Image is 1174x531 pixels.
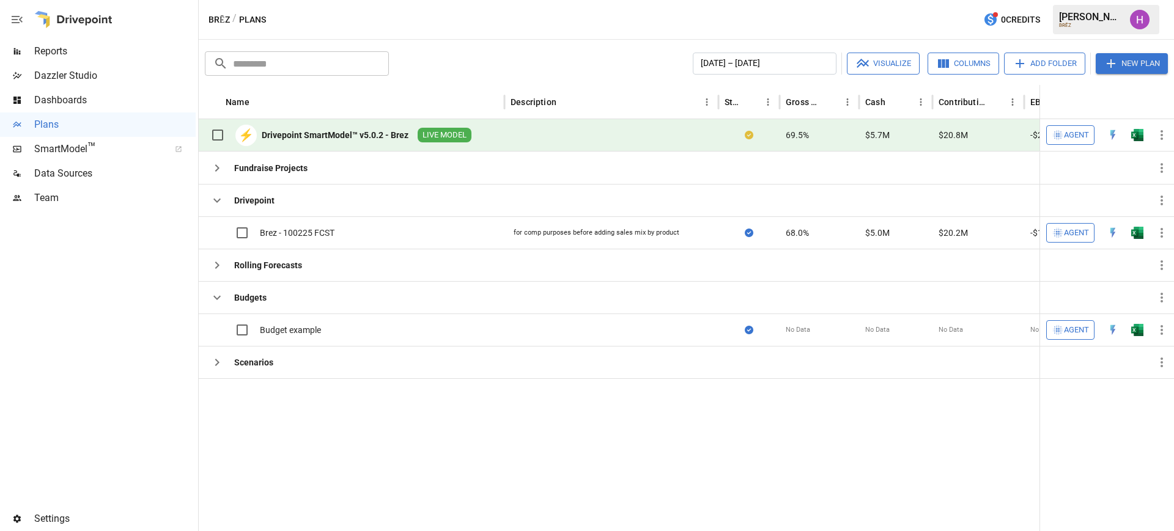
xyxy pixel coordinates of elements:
div: BRĒZ [1059,23,1123,28]
div: Sync complete [745,324,753,336]
img: excel-icon.76473adf.svg [1131,227,1143,239]
div: Open in Excel [1131,324,1143,336]
span: Reports [34,44,196,59]
div: ⚡ [235,125,257,146]
img: quick-edit-flash.b8aec18c.svg [1107,129,1119,141]
span: No Data [786,325,810,335]
span: 0 Credits [1001,12,1040,27]
span: Team [34,191,196,205]
span: Data Sources [34,166,196,181]
button: Sort [742,93,759,111]
div: Budget example [260,324,321,336]
div: Rolling Forecasts [234,259,302,271]
span: 68.0% [786,227,809,239]
div: / [232,12,237,27]
span: Plans [34,117,196,132]
div: Name [226,97,249,107]
div: for comp purposes before adding sales mix by product [514,228,679,238]
button: Add Folder [1004,53,1085,75]
span: -$2.1M [1030,129,1057,141]
div: Open in Excel [1131,129,1143,141]
button: Gross Margin column menu [839,93,856,111]
span: Dashboards [34,93,196,108]
button: Agent [1046,125,1095,145]
div: Drivepoint SmartModel™ v5.0.2 - Brez [262,129,408,141]
button: Columns [928,53,999,75]
div: Sync complete [745,227,753,239]
div: Open in Excel [1131,227,1143,239]
div: Open in Quick Edit [1107,227,1119,239]
div: Contribution Profit [939,97,986,107]
span: No Data [1030,325,1055,335]
span: Settings [34,511,196,526]
button: Sort [887,93,904,111]
button: Agent [1046,223,1095,243]
span: ™ [87,140,96,155]
div: Drivepoint [234,194,275,207]
span: -$1.8M [1030,227,1057,239]
div: Brez - 100225 FCST [260,227,334,239]
button: Contribution Profit column menu [1004,93,1021,111]
img: excel-icon.76473adf.svg [1131,129,1143,141]
div: Description [511,97,556,107]
button: Cash column menu [912,93,929,111]
button: Sort [558,93,575,111]
span: $5.7M [865,129,890,141]
div: Scenarios [234,356,273,368]
div: Budgets [234,291,267,304]
div: [PERSON_NAME] [1059,11,1123,23]
button: Agent [1046,320,1095,340]
div: Open in Quick Edit [1107,129,1119,141]
div: Fundraise Projects [234,162,308,174]
span: $20.2M [939,227,968,239]
span: Agent [1064,323,1089,337]
img: quick-edit-flash.b8aec18c.svg [1107,227,1119,239]
span: Dazzler Studio [34,68,196,83]
span: $5.0M [865,227,890,239]
button: [DATE] – [DATE] [693,53,836,75]
button: Sort [251,93,268,111]
button: Visualize [847,53,920,75]
div: Status [725,97,741,107]
span: Agent [1064,128,1089,142]
div: Cash [865,97,885,107]
button: BRĒZ [209,12,230,27]
div: Your plan has changes in Excel that are not reflected in the Drivepoint Data Warehouse, select "S... [745,129,753,141]
button: Sort [1157,93,1174,111]
span: No Data [939,325,963,335]
button: 0Credits [978,9,1045,31]
div: Gross Margin [786,97,821,107]
button: Description column menu [698,93,715,111]
button: New Plan [1096,53,1168,74]
button: Sort [822,93,839,111]
img: excel-icon.76473adf.svg [1131,324,1143,336]
img: Harry Antonio [1130,10,1150,29]
div: Open in Quick Edit [1107,324,1119,336]
button: Sort [987,93,1004,111]
img: quick-edit-flash.b8aec18c.svg [1107,324,1119,336]
span: 69.5% [786,129,809,141]
span: SmartModel [34,142,161,156]
span: No Data [865,325,890,335]
button: Status column menu [759,93,777,111]
div: EBITDA [1030,97,1060,107]
span: LIVE MODEL [418,130,471,141]
span: $20.8M [939,129,968,141]
span: Agent [1064,226,1089,240]
button: Harry Antonio [1123,2,1157,37]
